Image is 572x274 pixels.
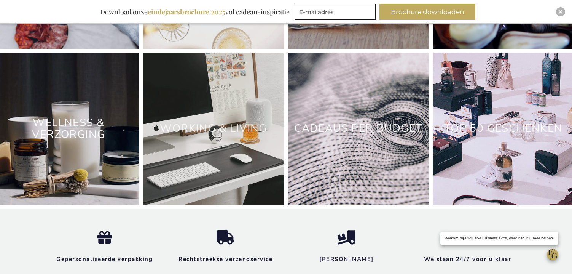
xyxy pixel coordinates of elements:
strong: Gepersonaliseerde verpakking [56,255,153,263]
strong: [PERSON_NAME] [319,255,374,263]
a: Working & Living [160,121,267,136]
form: marketing offers and promotions [295,4,378,22]
strong: We staan 24/7 voor u klaar [424,255,511,263]
div: Close [556,7,565,16]
b: eindejaarsbrochure 2025 [148,7,225,16]
a: Cadeaus Per Budget [294,121,422,136]
a: Wellness & Verzorging [32,115,105,142]
img: Close [558,10,563,14]
a: TOP 50 GESCHENKEN [444,121,563,136]
strong: Rechtstreekse verzendservice [178,255,272,263]
input: E-mailadres [295,4,376,20]
button: Brochure downloaden [379,4,475,20]
div: Download onze vol cadeau-inspiratie [97,4,293,20]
